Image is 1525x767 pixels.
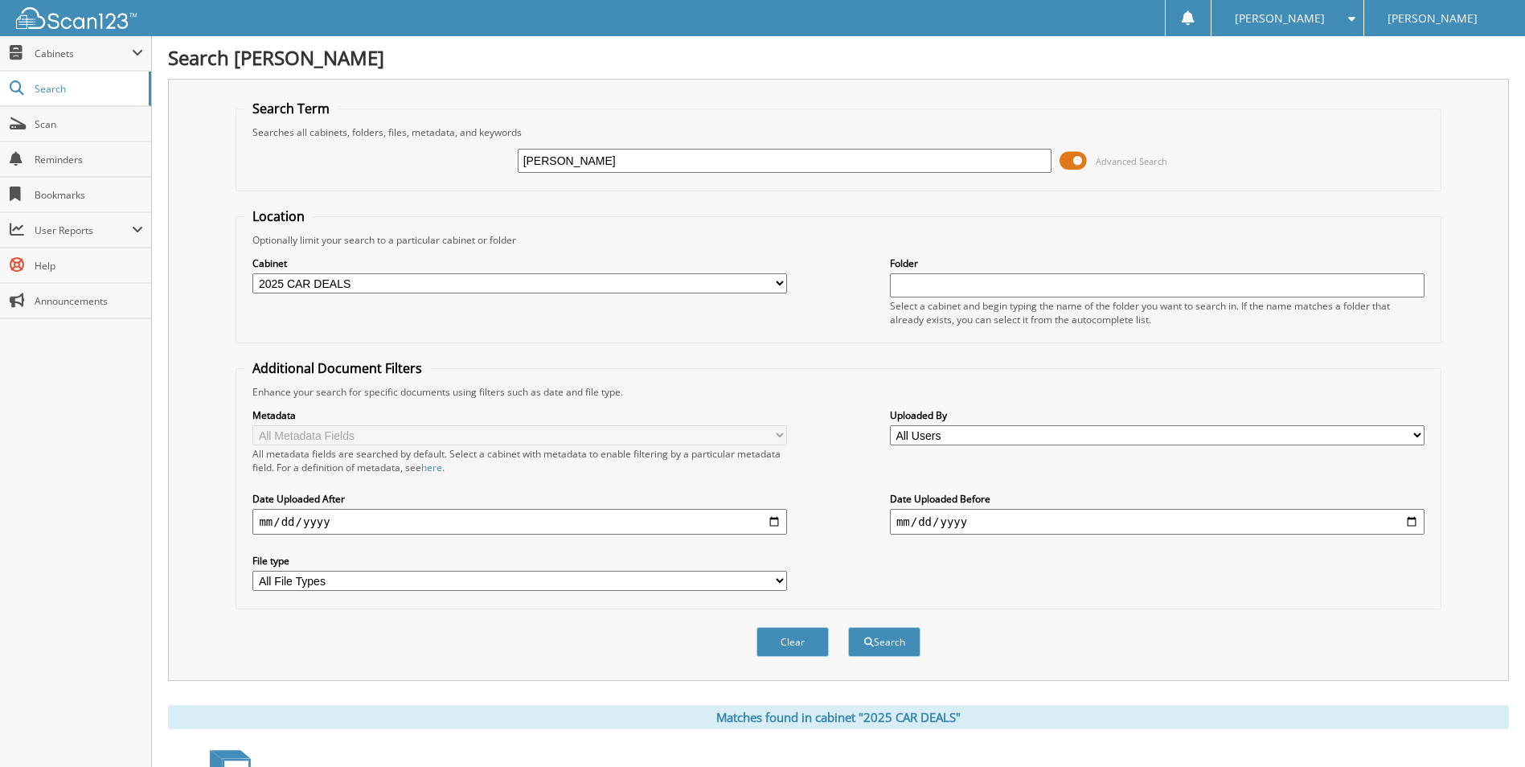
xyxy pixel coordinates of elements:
span: User Reports [35,224,132,237]
input: end [890,509,1425,535]
label: Folder [890,256,1425,270]
span: [PERSON_NAME] [1388,14,1478,23]
span: Advanced Search [1096,155,1167,167]
label: Metadata [252,408,787,422]
label: Cabinet [252,256,787,270]
label: Date Uploaded After [252,492,787,506]
span: Cabinets [35,47,132,60]
div: Select a cabinet and begin typing the name of the folder you want to search in. If the name match... [890,299,1425,326]
label: Date Uploaded Before [890,492,1425,506]
div: Searches all cabinets, folders, files, metadata, and keywords [244,125,1432,139]
span: Search [35,82,141,96]
input: start [252,509,787,535]
legend: Search Term [244,100,338,117]
span: [PERSON_NAME] [1235,14,1325,23]
img: scan123-logo-white.svg [16,7,137,29]
label: Uploaded By [890,408,1425,422]
span: Scan [35,117,143,131]
div: All metadata fields are searched by default. Select a cabinet with metadata to enable filtering b... [252,447,787,474]
label: File type [252,554,787,568]
div: Optionally limit your search to a particular cabinet or folder [244,233,1432,247]
div: Enhance your search for specific documents using filters such as date and file type. [244,385,1432,399]
button: Clear [756,627,829,657]
legend: Additional Document Filters [244,359,430,377]
legend: Location [244,207,313,225]
span: Reminders [35,153,143,166]
a: here [421,461,442,474]
span: Help [35,259,143,273]
h1: Search [PERSON_NAME] [168,44,1509,71]
button: Search [848,627,920,657]
div: Matches found in cabinet "2025 CAR DEALS" [168,705,1509,729]
span: Bookmarks [35,188,143,202]
span: Announcements [35,294,143,308]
